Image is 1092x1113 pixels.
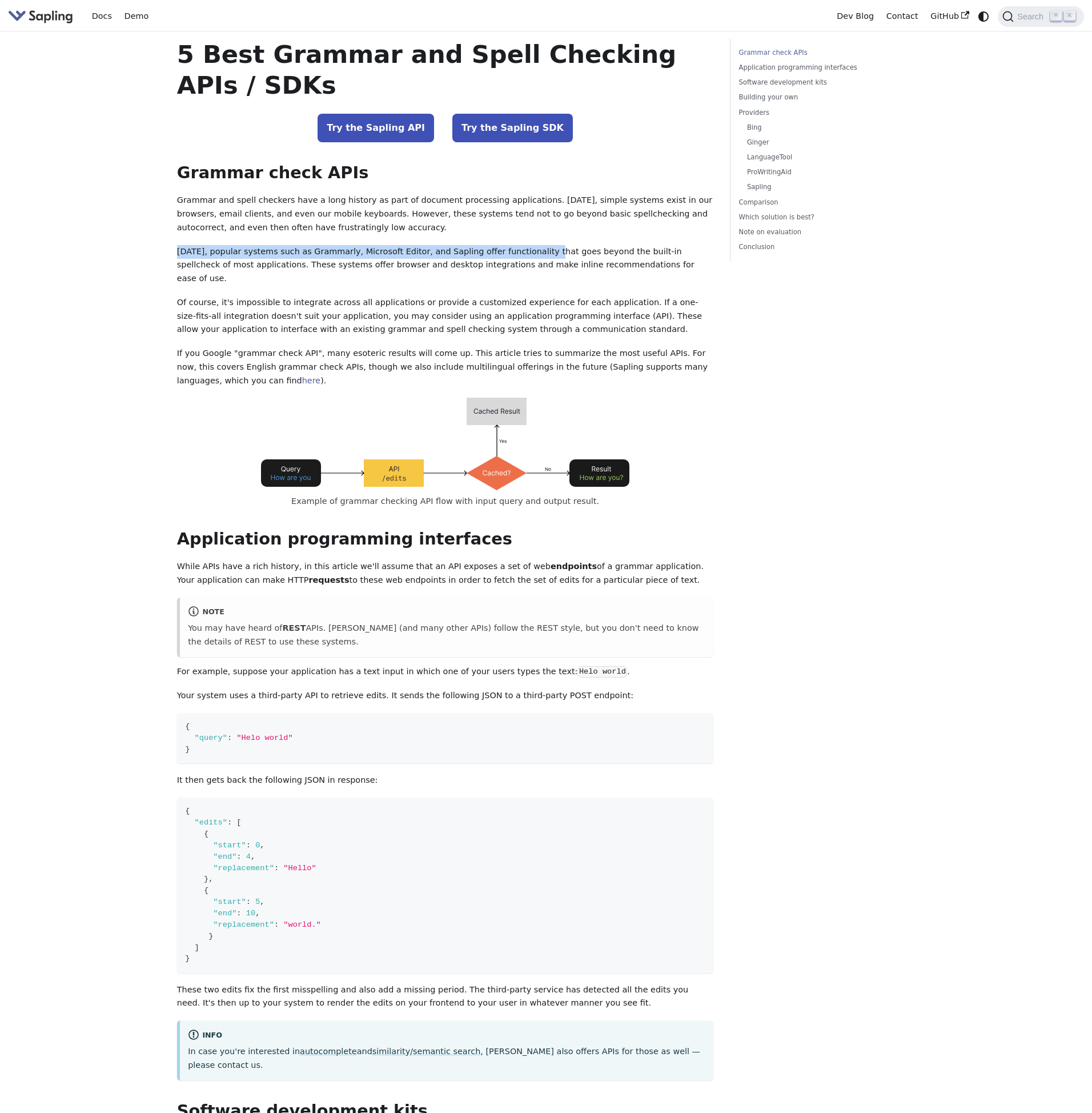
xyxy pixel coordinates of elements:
[739,77,894,88] a: Software development kits
[236,909,241,918] span: :
[188,622,705,649] p: You may have heard of APIs. [PERSON_NAME] (and many other APIs) follow the REST style, but you do...
[251,852,255,861] span: ,
[177,296,714,337] p: Of course, it's impossible to integrate across all applications or provide a customized experienc...
[185,745,190,754] span: }
[204,830,208,838] span: {
[177,245,714,286] p: [DATE], popular systems such as Grammarly, Microsoft Editor, and Sapling offer functionality that...
[185,722,190,731] span: {
[283,864,316,872] span: "Hello"
[86,7,118,25] a: Docs
[452,114,573,142] a: Try the Sapling SDK
[177,163,714,183] h2: Grammar check APIs
[739,62,894,73] a: Application programming interfaces
[300,1047,357,1056] a: autocomplete
[274,864,279,872] span: :
[308,575,349,584] strong: requests
[177,194,714,234] p: Grammar and spell checkers have a long history as part of document processing applications. [DATE...
[195,734,227,742] span: "query"
[747,182,890,193] a: Sapling
[739,107,894,118] a: Providers
[282,623,306,632] strong: REST
[204,886,208,895] span: {
[739,242,894,253] a: Conclusion
[283,920,321,929] span: "world."
[200,495,691,509] figcaption: Example of grammar checking API flow with input query and output result.
[118,7,155,25] a: Demo
[551,562,597,571] strong: endpoints
[8,8,73,25] img: Sapling.ai
[177,983,714,1011] p: These two edits fix the first misspelling and also add a missing period. The third-party service ...
[236,818,241,827] span: [
[246,852,251,861] span: 4
[372,1047,481,1056] a: similarity/semantic search
[246,909,255,918] span: 10
[302,376,320,385] a: here
[195,943,199,952] span: ]
[739,212,894,223] a: Which solution is best?
[213,841,246,850] span: "start"
[177,39,714,101] h1: 5 Best Grammar and Spell Checking APIs / SDKs
[261,398,629,490] img: Example API flow
[246,898,251,906] span: :
[318,114,434,142] a: Try the Sapling API
[227,818,232,827] span: :
[185,954,190,963] span: }
[185,807,190,815] span: {
[213,852,236,861] span: "end"
[188,606,705,619] div: note
[747,167,890,178] a: ProWritingAid
[1064,11,1075,21] kbd: K
[747,152,890,163] a: LanguageTool
[1050,11,1062,21] kbd: ⌘
[255,841,260,850] span: 0
[204,875,208,883] span: }
[177,774,714,787] p: It then gets back the following JSON in response:
[177,665,714,679] p: For example, suppose your application has a text input in which one of your users types the text: .
[188,1045,705,1072] p: In case you're interested in and , [PERSON_NAME] also offers APIs for those as well — please cont...
[260,841,264,850] span: ,
[177,529,714,550] h2: Application programming interfaces
[213,864,274,872] span: "replacement"
[246,841,251,850] span: :
[195,818,227,827] span: "edits"
[208,875,213,883] span: ,
[739,92,894,103] a: Building your own
[998,6,1083,27] button: Search (Command+K)
[227,734,232,742] span: :
[255,909,260,918] span: ,
[255,898,260,906] span: 5
[177,689,714,703] p: Your system uses a third-party API to retrieve edits. It sends the following JSON to a third-part...
[274,920,279,929] span: :
[747,137,890,148] a: Ginger
[975,8,992,25] button: Switch between dark and light mode (currently system mode)
[213,898,246,906] span: "start"
[577,666,627,678] code: Helo world
[236,852,241,861] span: :
[177,347,714,387] p: If you Google "grammar check API", many esoteric results will come up. This article tries to summ...
[188,1029,705,1043] div: info
[880,7,925,25] a: Contact
[739,227,894,238] a: Note on evaluation
[739,197,894,208] a: Comparison
[924,7,975,25] a: GitHub
[830,7,880,25] a: Dev Blog
[236,734,292,742] span: "Helo world"
[1014,12,1050,21] span: Search
[213,920,274,929] span: "replacement"
[213,909,236,918] span: "end"
[177,560,714,587] p: While APIs have a rich history, in this article we'll assume that an API exposes a set of web of ...
[208,932,213,940] span: }
[739,47,894,58] a: Grammar check APIs
[8,8,77,25] a: Sapling.ai
[747,122,890,133] a: Bing
[260,898,264,906] span: ,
